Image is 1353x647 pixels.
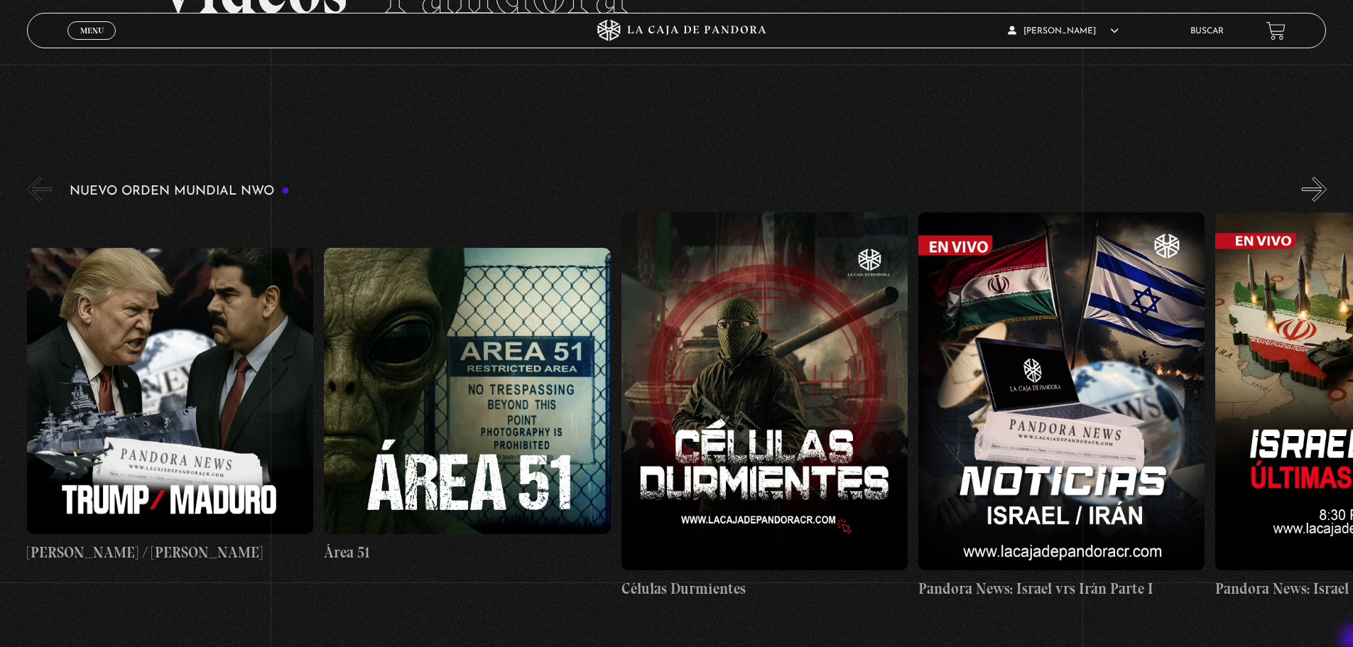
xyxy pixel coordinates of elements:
button: Previous [27,177,52,202]
h4: [PERSON_NAME] / [PERSON_NAME] [27,541,313,564]
a: Buscar [1190,27,1224,36]
a: Área 51 [324,212,610,600]
span: Menu [80,26,104,35]
button: Next [1302,177,1327,202]
a: Pandora News: Israel vrs Irán Parte I [918,212,1205,600]
span: Cerrar [75,38,109,48]
h4: Área 51 [324,541,610,564]
h4: Células Durmientes [621,577,908,600]
h4: Pandora News: Israel vrs Irán Parte I [918,577,1205,600]
a: View your shopping cart [1266,21,1286,40]
span: [PERSON_NAME] [1008,27,1119,36]
a: [PERSON_NAME] / [PERSON_NAME] [27,212,313,600]
a: Células Durmientes [621,212,908,600]
h3: Nuevo Orden Mundial NWO [70,185,290,198]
